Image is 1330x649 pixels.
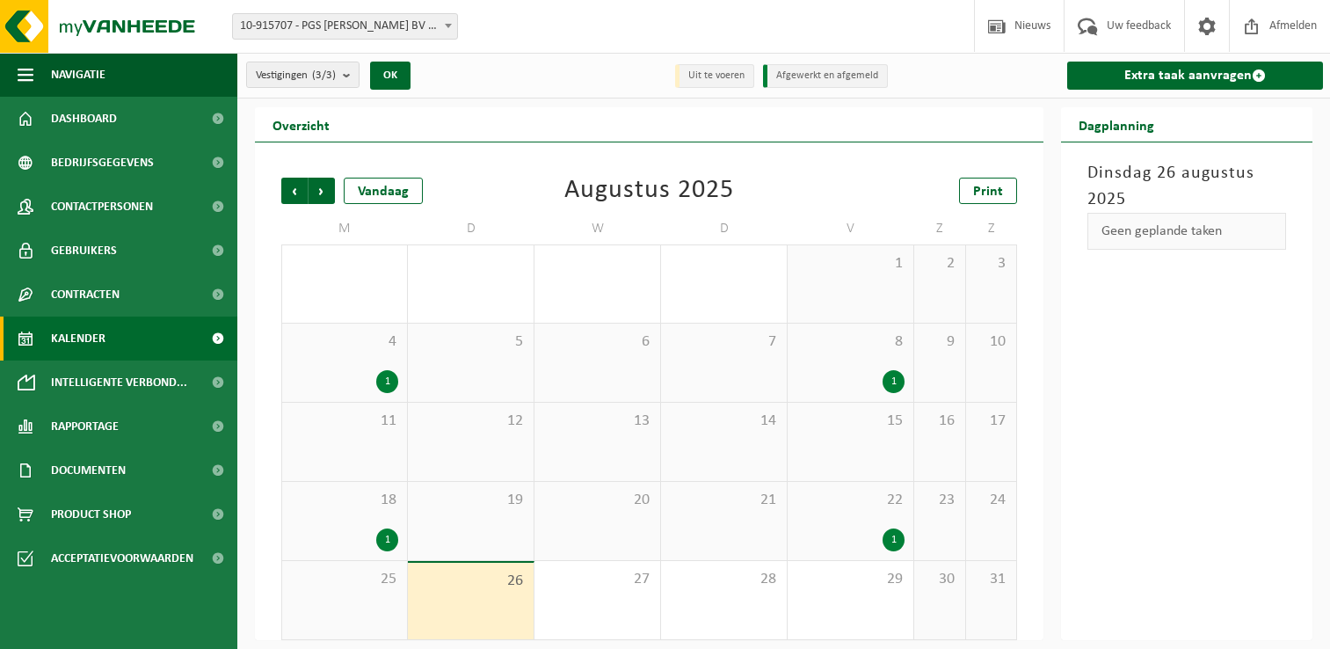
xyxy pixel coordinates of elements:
[291,412,398,431] span: 11
[796,491,905,510] span: 22
[670,570,778,589] span: 28
[51,229,117,273] span: Gebruikers
[255,107,347,142] h2: Overzicht
[670,332,778,352] span: 7
[923,332,956,352] span: 9
[370,62,411,90] button: OK
[975,570,1008,589] span: 31
[281,213,408,244] td: M
[232,13,458,40] span: 10-915707 - PGS DEMEY BV - GISTEL
[417,412,525,431] span: 12
[291,332,398,352] span: 4
[675,64,754,88] li: Uit te voeren
[883,370,905,393] div: 1
[763,64,888,88] li: Afgewerkt en afgemeld
[51,492,131,536] span: Product Shop
[914,213,966,244] td: Z
[291,570,398,589] span: 25
[975,412,1008,431] span: 17
[796,412,905,431] span: 15
[51,185,153,229] span: Contactpersonen
[291,491,398,510] span: 18
[973,185,1003,199] span: Print
[543,412,651,431] span: 13
[923,491,956,510] span: 23
[417,332,525,352] span: 5
[408,213,534,244] td: D
[796,332,905,352] span: 8
[1087,213,1286,250] div: Geen geplande taken
[543,570,651,589] span: 27
[51,97,117,141] span: Dashboard
[975,491,1008,510] span: 24
[883,529,905,551] div: 1
[51,53,105,97] span: Navigatie
[281,178,308,204] span: Vorige
[959,178,1017,204] a: Print
[417,491,525,510] span: 19
[51,448,126,492] span: Documenten
[246,62,360,88] button: Vestigingen(3/3)
[233,14,457,39] span: 10-915707 - PGS DEMEY BV - GISTEL
[923,254,956,273] span: 2
[1087,160,1286,213] h3: Dinsdag 26 augustus 2025
[966,213,1018,244] td: Z
[344,178,423,204] div: Vandaag
[312,69,336,81] count: (3/3)
[975,254,1008,273] span: 3
[564,178,734,204] div: Augustus 2025
[923,570,956,589] span: 30
[51,405,119,448] span: Rapportage
[796,254,905,273] span: 1
[788,213,914,244] td: V
[1067,62,1323,90] a: Extra taak aanvragen
[51,273,120,317] span: Contracten
[975,332,1008,352] span: 10
[51,536,193,580] span: Acceptatievoorwaarden
[661,213,788,244] td: D
[670,491,778,510] span: 21
[51,361,187,405] span: Intelligente verbond...
[376,529,398,551] div: 1
[796,570,905,589] span: 29
[376,370,398,393] div: 1
[51,317,105,361] span: Kalender
[309,178,335,204] span: Volgende
[543,332,651,352] span: 6
[51,141,154,185] span: Bedrijfsgegevens
[417,572,525,591] span: 26
[923,412,956,431] span: 16
[534,213,661,244] td: W
[256,62,336,89] span: Vestigingen
[1061,107,1172,142] h2: Dagplanning
[670,412,778,431] span: 14
[543,491,651,510] span: 20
